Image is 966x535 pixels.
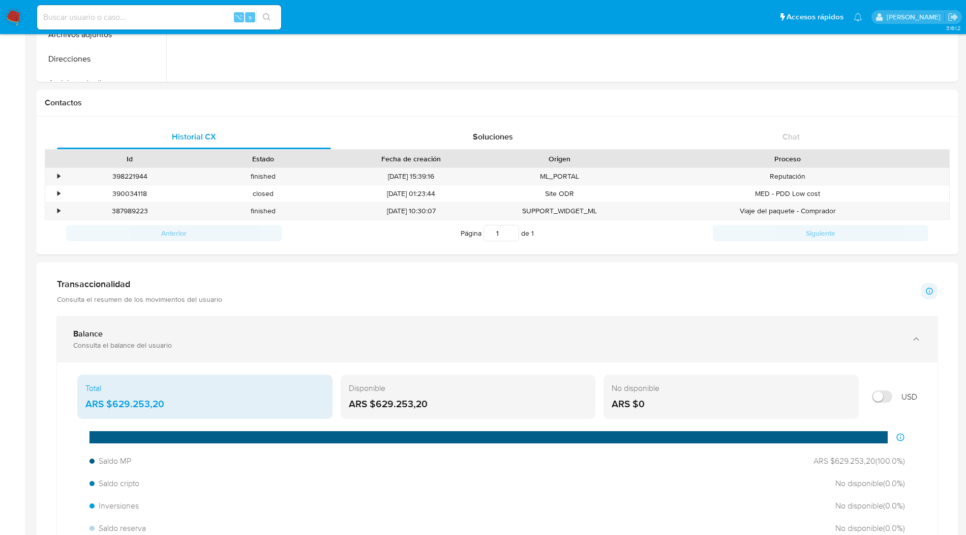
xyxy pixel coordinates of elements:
div: • [57,189,60,199]
span: ⌥ [235,12,243,22]
button: Siguiente [713,225,928,241]
button: Direcciones [39,47,166,71]
button: search-icon [256,10,277,24]
button: Anterior [66,225,282,241]
a: Salir [948,12,958,22]
button: Archivos adjuntos [39,22,166,47]
div: Fecha de creación [337,154,486,164]
div: SUPPORT_WIDGET_ML [493,203,626,219]
span: Accesos rápidos [787,12,843,22]
div: MED - PDD Low cost [626,185,949,202]
a: Notificaciones [854,13,862,21]
div: 390034118 [63,185,196,202]
div: finished [196,168,329,185]
span: 1 [531,228,534,238]
div: Id [70,154,189,164]
span: Chat [782,131,800,143]
span: 3.161.2 [946,24,961,32]
span: Historial CX [172,131,216,143]
div: [DATE] 15:39:16 [329,168,493,185]
div: ML_PORTAL [493,168,626,185]
div: • [57,206,60,216]
div: [DATE] 10:30:07 [329,203,493,219]
div: Site ODR [493,185,626,202]
span: s [249,12,252,22]
div: Proceso [633,154,942,164]
span: Página de [461,225,534,241]
div: Estado [203,154,322,164]
input: Buscar usuario o caso... [37,11,281,24]
button: Anticipos de dinero [39,71,166,96]
div: [DATE] 01:23:44 [329,185,493,202]
div: Reputación [626,168,949,185]
p: jessica.fukman@mercadolibre.com [887,12,944,22]
div: finished [196,203,329,219]
span: Soluciones [473,131,513,143]
h1: Contactos [45,98,950,108]
div: 398221944 [63,168,196,185]
div: • [57,172,60,181]
div: Origen [500,154,619,164]
div: Viaje del paquete - Comprador [626,203,949,219]
div: closed [196,185,329,202]
div: 387989223 [63,203,196,219]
